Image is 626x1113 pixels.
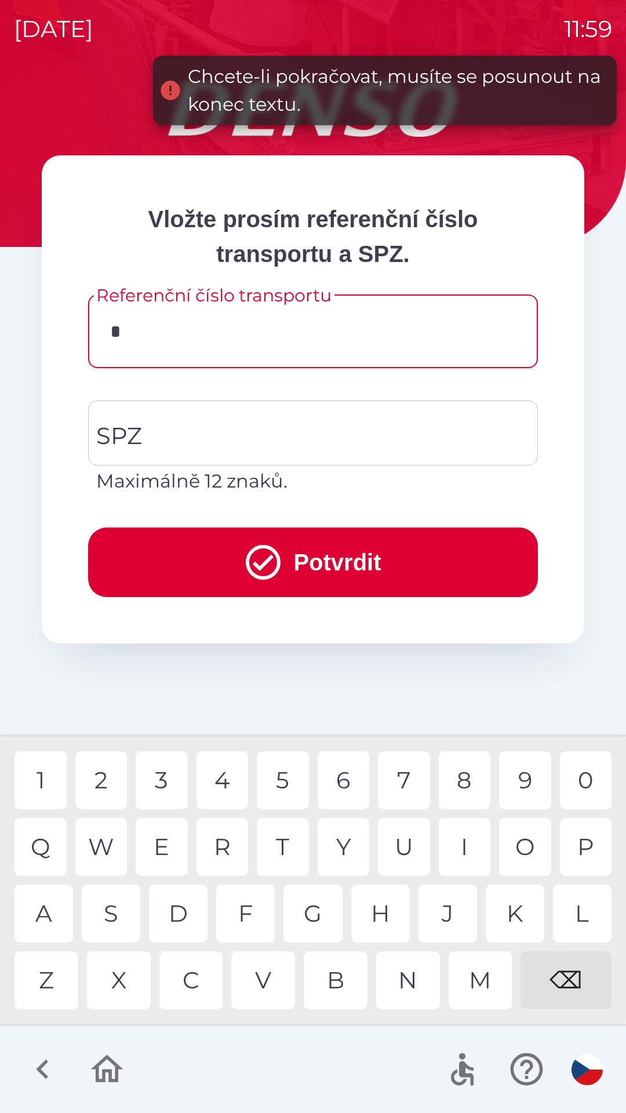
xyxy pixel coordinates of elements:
[14,12,93,46] p: [DATE]
[42,81,584,137] img: Logo
[572,1054,603,1085] img: cs flag
[188,63,605,118] div: Chcete-li pokračovat, musíte se posunout na konec textu.
[564,12,612,46] p: 11:59
[96,283,332,308] label: Referenční číslo transportu
[88,202,538,271] p: Vložte prosím referenční číslo transportu a SPZ.
[96,467,530,495] p: Maximálně 12 znaků.
[88,528,538,597] button: Potvrdit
